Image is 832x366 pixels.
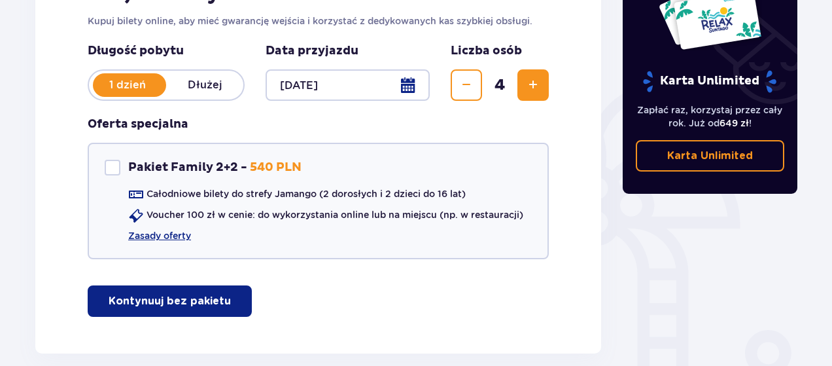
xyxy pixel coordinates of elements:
[266,43,358,59] p: Data przyjazdu
[166,78,243,92] p: Dłużej
[451,69,482,101] button: Zmniejsz
[88,14,549,27] p: Kupuj bilety online, aby mieć gwarancję wejścia i korzystać z dedykowanych kas szybkiej obsługi.
[147,208,523,221] p: Voucher 100 zł w cenie: do wykorzystania online lub na miejscu (np. w restauracji)
[642,70,778,93] p: Karta Unlimited
[451,43,522,59] p: Liczba osób
[719,118,749,128] span: 649 zł
[109,294,231,308] p: Kontynuuj bez pakietu
[147,187,466,200] p: Całodniowe bilety do strefy Jamango (2 dorosłych i 2 dzieci do 16 lat)
[636,140,785,172] a: Karta Unlimited
[88,117,188,132] h3: Oferta specjalna
[250,160,302,175] p: 540 PLN
[88,43,245,59] p: Długość pobytu
[128,160,247,175] p: Pakiet Family 2+2 -
[636,103,785,130] p: Zapłać raz, korzystaj przez cały rok. Już od !
[517,69,549,101] button: Zwiększ
[485,75,515,95] span: 4
[89,78,166,92] p: 1 dzień
[88,285,252,317] button: Kontynuuj bez pakietu
[667,149,753,163] p: Karta Unlimited
[128,229,191,242] a: Zasady oferty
